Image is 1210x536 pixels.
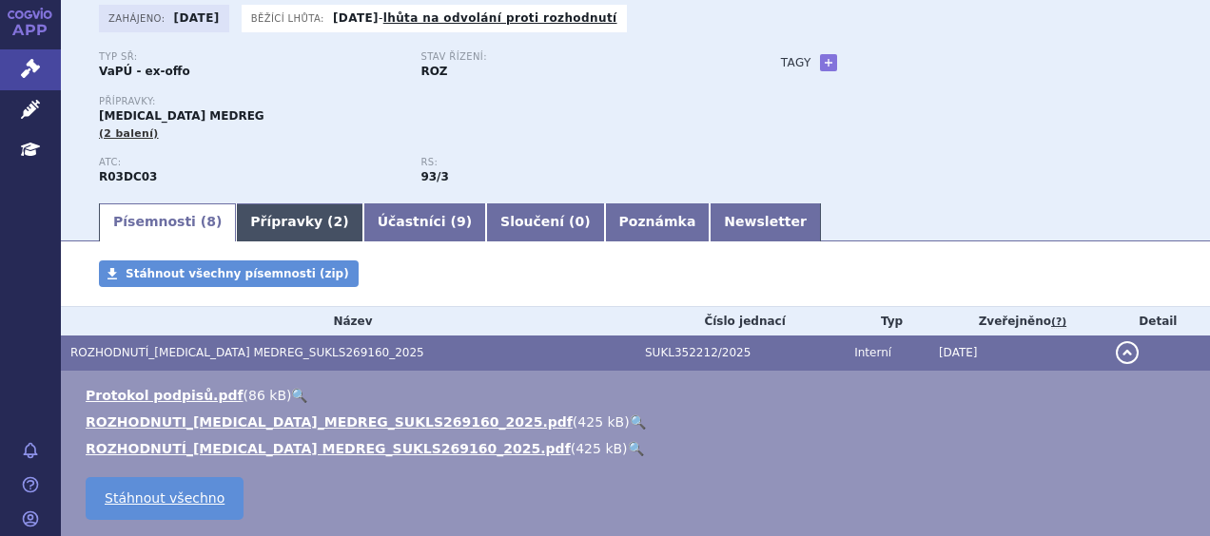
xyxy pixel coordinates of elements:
a: Stáhnout všechny písemnosti (zip) [99,260,359,287]
strong: preventivní antiastmatika, antileukotrieny, p.o. [420,170,448,183]
a: Poznámka [605,203,711,241]
a: Účastníci (9) [363,203,486,241]
abbr: (?) [1051,316,1066,329]
a: 🔍 [630,414,646,430]
span: [MEDICAL_DATA] MEDREG [99,109,264,123]
span: (2 balení) [99,127,159,140]
td: SUKL352212/2025 [635,335,845,371]
a: + [820,54,837,71]
a: lhůta na odvolání proti rozhodnutí [383,11,617,25]
p: ATC: [99,157,401,168]
p: Typ SŘ: [99,51,401,63]
a: Písemnosti (8) [99,203,236,241]
th: Zveřejněno [929,307,1106,335]
a: 🔍 [291,388,307,403]
a: 🔍 [628,441,644,456]
button: detail [1116,341,1139,364]
a: Stáhnout všechno [86,477,244,520]
li: ( ) [86,386,1191,405]
th: Detail [1106,307,1210,335]
strong: [DATE] [174,11,220,25]
p: Stav řízení: [420,51,723,63]
span: Běžící lhůta: [251,10,328,26]
span: Stáhnout všechny písemnosti (zip) [126,267,349,280]
span: 425 kB [577,414,624,430]
li: ( ) [86,439,1191,458]
a: Sloučení (0) [486,203,604,241]
a: ROZHODNUTÍ_[MEDICAL_DATA] MEDREG_SUKLS269160_2025.pdf [86,441,571,456]
span: 8 [206,214,216,229]
h3: Tagy [781,51,811,74]
span: 2 [334,214,343,229]
strong: MONTELUKAST [99,170,157,183]
span: 9 [457,214,466,229]
span: Zahájeno: [108,10,168,26]
li: ( ) [86,412,1191,431]
a: Protokol podpisů.pdf [86,388,244,403]
span: 86 kB [248,388,286,403]
span: 425 kB [576,441,622,456]
span: ROZHODNUTÍ_MONTELUKAST MEDREG_SUKLS269160_2025 [70,346,424,359]
a: Přípravky (2) [236,203,362,241]
th: Název [61,307,635,335]
p: RS: [420,157,723,168]
a: ROZHODNUTI_[MEDICAL_DATA]_MEDREG_SUKLS269160_2025.pdf [86,414,573,430]
p: - [333,10,617,26]
td: [DATE] [929,335,1106,371]
th: Číslo jednací [635,307,845,335]
strong: [DATE] [333,11,379,25]
span: 0 [575,214,584,229]
p: Přípravky: [99,96,743,107]
strong: VaPÚ - ex-offo [99,65,190,78]
strong: ROZ [420,65,447,78]
a: Newsletter [710,203,821,241]
th: Typ [845,307,929,335]
span: Interní [854,346,891,359]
